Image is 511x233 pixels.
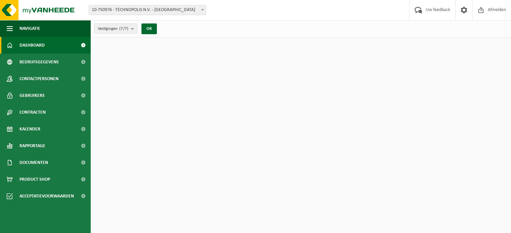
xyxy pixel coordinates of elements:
span: Documenten [19,154,48,171]
span: Dashboard [19,37,45,54]
span: Navigatie [19,20,40,37]
button: Vestigingen(7/7) [94,23,137,34]
span: Acceptatievoorwaarden [19,188,74,205]
count: (7/7) [119,26,128,31]
span: Vestigingen [98,24,128,34]
span: Kalender [19,121,40,137]
span: Contactpersonen [19,70,58,87]
span: Contracten [19,104,46,121]
button: OK [141,23,157,34]
span: Rapportage [19,137,45,154]
span: 10-750976 - TECHNOPOLIS N.V. - MECHELEN [89,5,206,15]
span: Product Shop [19,171,50,188]
span: Gebruikers [19,87,45,104]
span: Bedrijfsgegevens [19,54,59,70]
